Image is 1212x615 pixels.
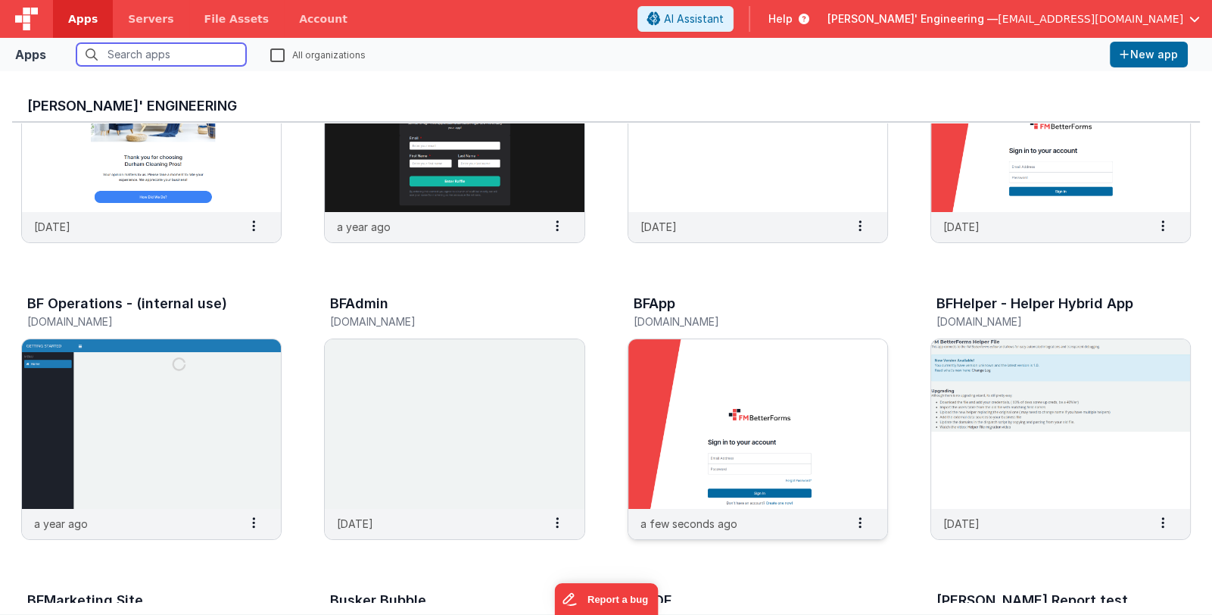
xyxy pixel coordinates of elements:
h3: BFAdmin [330,296,388,311]
h3: Busker Bubble [330,593,426,608]
iframe: Marker.io feedback button [554,583,658,615]
h3: [PERSON_NAME] Report test [936,593,1128,608]
button: [PERSON_NAME]' Engineering — [EMAIL_ADDRESS][DOMAIN_NAME] [827,11,1200,27]
h5: [DOMAIN_NAME] [330,316,547,327]
p: [DATE] [640,219,677,235]
span: [PERSON_NAME]' Engineering — [827,11,998,27]
h5: [DOMAIN_NAME] [634,316,850,327]
span: Help [768,11,793,27]
span: AI Assistant [664,11,724,27]
button: New app [1110,42,1188,67]
p: a year ago [34,516,88,532]
h3: [PERSON_NAME]' Engineering [27,98,1185,114]
span: [EMAIL_ADDRESS][DOMAIN_NAME] [998,11,1183,27]
input: Search apps [76,43,246,66]
h3: BFApp [634,296,675,311]
span: File Assets [204,11,270,27]
p: [DATE] [34,219,70,235]
div: Apps [15,45,46,64]
p: [DATE] [943,219,980,235]
span: Apps [68,11,98,27]
label: All organizations [270,47,366,61]
p: [DATE] [337,516,373,532]
h5: [DOMAIN_NAME] [27,316,244,327]
button: AI Assistant [637,6,734,32]
p: a few seconds ago [640,516,737,532]
h5: [DOMAIN_NAME] [936,316,1153,327]
p: a year ago [337,219,391,235]
h3: BFHelper - Helper Hybrid App [936,296,1133,311]
p: [DATE] [943,516,980,532]
span: Servers [128,11,173,27]
h3: BF Operations - (internal use) [27,296,227,311]
h3: BFMarketing Site [27,593,143,608]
